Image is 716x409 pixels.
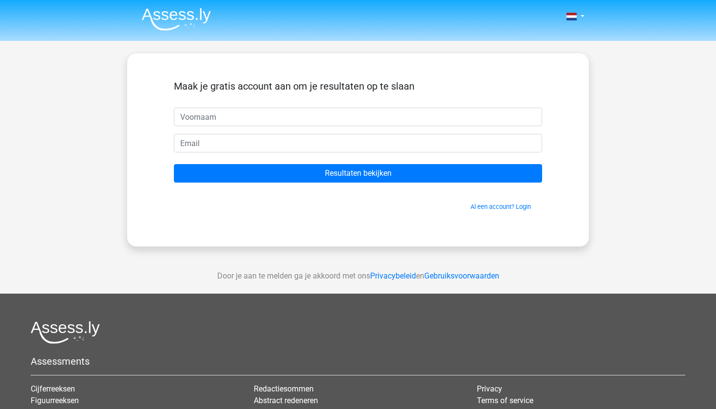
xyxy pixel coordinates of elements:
h5: Assessments [31,355,685,367]
img: Assessly logo [31,321,100,344]
a: Figuurreeksen [31,396,79,405]
a: Privacy [477,384,502,393]
a: Privacybeleid [370,271,416,280]
a: Cijferreeksen [31,384,75,393]
input: Email [174,134,542,152]
a: Terms of service [477,396,533,405]
a: Gebruiksvoorwaarden [424,271,499,280]
a: Al een account? Login [471,203,531,210]
h5: Maak je gratis account aan om je resultaten op te slaan [174,80,542,92]
input: Resultaten bekijken [174,164,542,183]
input: Voornaam [174,108,542,126]
a: Redactiesommen [254,384,314,393]
a: Abstract redeneren [254,396,318,405]
img: Assessly [142,8,211,31]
